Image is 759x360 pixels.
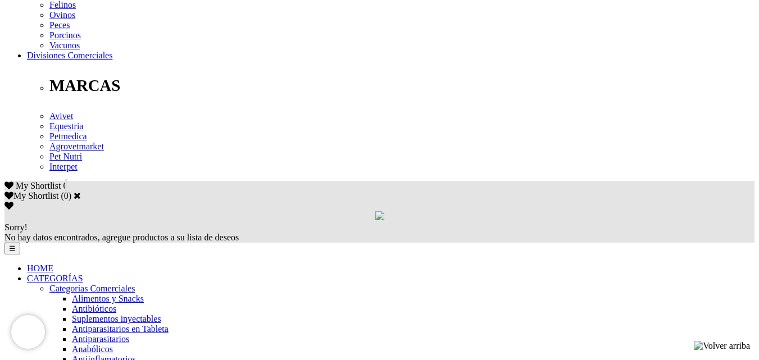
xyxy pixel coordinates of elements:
a: Divisiones Comerciales [27,51,112,60]
span: Sorry! [4,222,28,232]
a: HOME [27,263,53,273]
a: Antiparasitarios [72,334,129,344]
a: Vacunos [49,40,80,50]
img: Volver arriba [694,341,750,351]
label: My Shortlist [4,191,58,200]
a: Agrovetmarket [49,142,104,151]
a: Peces [49,20,70,30]
div: No hay datos encontrados, agregue productos a su lista de deseos [4,222,755,243]
a: Avivet [49,111,73,121]
a: Porcinos [49,30,81,40]
a: Antibióticos [72,304,116,313]
a: Alimentos y Snacks [72,294,144,303]
label: 0 [64,191,69,200]
a: Anabólicos [72,344,113,354]
a: Petmedica [49,131,87,141]
a: Cerrar [74,191,81,200]
button: ☰ [4,243,20,254]
a: Ovinos [49,10,75,20]
iframe: Brevo live chat [11,315,45,349]
img: loading.gif [375,211,384,220]
a: Antiparasitarios en Tableta [72,324,169,334]
p: MARCAS [49,76,755,95]
span: ( ) [61,191,71,200]
a: Suplementos inyectables [72,314,161,323]
a: Interpet [49,162,78,171]
a: Pet Nutri [49,152,82,161]
span: My Shortlist [16,181,61,190]
a: Equestria [49,121,83,131]
span: 0 [63,181,67,190]
a: Categorías Comerciales [49,284,135,293]
a: CATEGORÍAS [27,274,83,283]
